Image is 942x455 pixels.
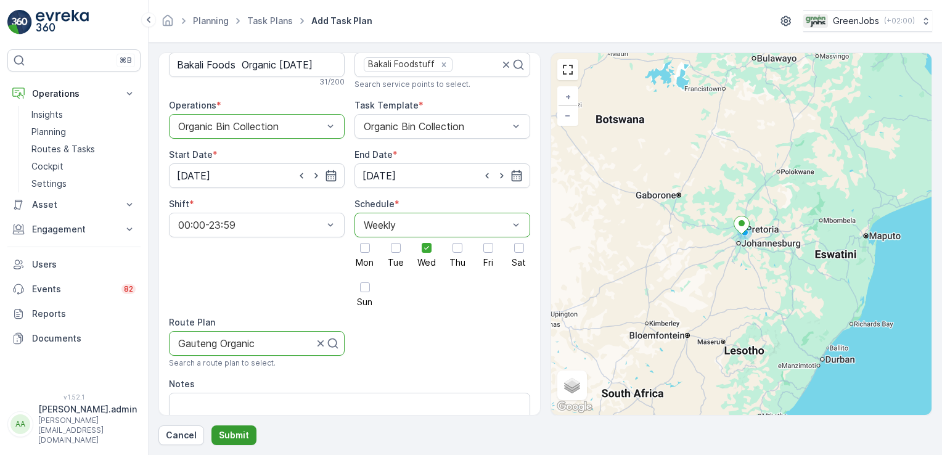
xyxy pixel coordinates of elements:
[31,178,67,190] p: Settings
[319,77,345,87] p: 31 / 200
[7,403,141,445] button: AA[PERSON_NAME].admin[PERSON_NAME][EMAIL_ADDRESS][DOMAIN_NAME]
[32,223,116,236] p: Engagement
[803,10,932,32] button: GreenJobs(+02:00)
[803,14,828,28] img: Green_Jobs_Logo.png
[27,158,141,175] a: Cockpit
[169,199,189,209] label: Shift
[512,258,526,267] span: Sat
[417,258,436,267] span: Wed
[559,372,586,399] a: Layers
[27,175,141,192] a: Settings
[437,59,451,70] div: Remove Bakali Foodstuff
[559,106,577,125] a: Zoom Out
[559,60,577,79] a: View Fullscreen
[565,110,571,120] span: −
[364,58,436,71] div: Bakali Foodstuff
[247,15,293,26] a: Task Plans
[38,403,137,416] p: [PERSON_NAME].admin
[32,308,136,320] p: Reports
[32,88,116,100] p: Operations
[38,416,137,445] p: [PERSON_NAME][EMAIL_ADDRESS][DOMAIN_NAME]
[27,141,141,158] a: Routes & Tasks
[356,258,374,267] span: Mon
[169,100,216,110] label: Operations
[7,81,141,106] button: Operations
[388,258,404,267] span: Tue
[354,80,470,89] span: Search service points to select.
[166,429,197,441] p: Cancel
[219,429,249,441] p: Submit
[32,332,136,345] p: Documents
[27,106,141,123] a: Insights
[309,15,375,27] span: Add Task Plan
[32,258,136,271] p: Users
[354,100,419,110] label: Task Template
[32,199,116,211] p: Asset
[354,149,393,160] label: End Date
[211,425,256,445] button: Submit
[7,277,141,301] a: Events82
[7,217,141,242] button: Engagement
[7,301,141,326] a: Reports
[354,199,395,209] label: Schedule
[124,284,133,294] p: 82
[169,163,345,188] input: dd/mm/yyyy
[27,123,141,141] a: Planning
[31,160,63,173] p: Cockpit
[357,298,372,306] span: Sun
[7,192,141,217] button: Asset
[554,399,595,415] a: Open this area in Google Maps (opens a new window)
[31,109,63,121] p: Insights
[169,379,195,389] label: Notes
[554,399,595,415] img: Google
[483,258,493,267] span: Fri
[7,10,32,35] img: logo
[169,358,276,368] span: Search a route plan to select.
[31,143,95,155] p: Routes & Tasks
[120,55,132,65] p: ⌘B
[169,317,215,327] label: Route Plan
[7,252,141,277] a: Users
[354,163,530,188] input: dd/mm/yyyy
[7,326,141,351] a: Documents
[161,18,174,29] a: Homepage
[559,88,577,106] a: Zoom In
[32,283,114,295] p: Events
[833,15,879,27] p: GreenJobs
[36,10,89,35] img: logo_light-DOdMpM7g.png
[193,15,229,26] a: Planning
[565,91,571,102] span: +
[884,16,915,26] p: ( +02:00 )
[10,414,30,434] div: AA
[7,393,141,401] span: v 1.52.1
[158,425,204,445] button: Cancel
[169,149,213,160] label: Start Date
[31,126,66,138] p: Planning
[449,258,465,267] span: Thu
